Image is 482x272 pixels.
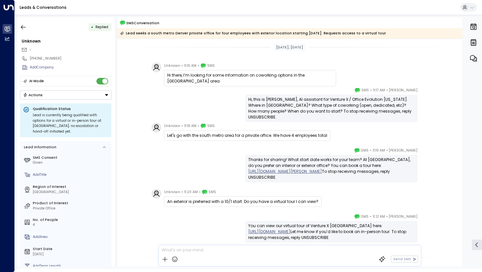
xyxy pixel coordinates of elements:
div: AddArea [33,234,110,240]
div: Unknown [22,38,111,44]
div: AddTerm Length [33,263,110,269]
span: 11:17 AM [373,87,385,94]
p: Qualification Status [33,106,109,111]
div: [DATE] [33,252,110,257]
span: Unknown [164,189,180,195]
div: AddCompany [30,65,111,70]
span: • [198,123,199,129]
span: 11:19 AM [373,147,385,154]
span: SMS [207,63,215,69]
img: 12_headshot.jpg [420,213,430,223]
span: • [181,189,183,195]
label: SMS Consent [33,155,110,160]
label: Product of Interest [33,201,110,206]
label: Region of Interest [33,184,110,190]
span: • [386,213,388,220]
span: • [370,213,372,220]
span: • [181,63,183,69]
a: Leads & Conversations [20,5,67,10]
span: 11:18 AM [184,123,196,129]
span: • [198,63,199,69]
span: 11:21 AM [373,213,385,220]
div: [GEOGRAPHIC_DATA] [33,190,110,195]
span: • [370,87,372,94]
div: Let's go with the south metro area for a private office. We have 4 employees total [167,133,327,138]
a: [URL][DOMAIN_NAME][PERSON_NAME] [248,169,322,174]
span: Replied [95,25,108,29]
span: SMS [207,123,215,129]
div: Lead Information [22,145,56,150]
div: Private Office [33,206,110,211]
div: Lead seeks a south metro Denver private office for four employees with exterior location starting... [120,30,386,37]
div: Hi there, I’m looking for some information on coworking options in the [GEOGRAPHIC_DATA] area [167,72,333,84]
span: • [386,147,388,154]
div: AddTitle [33,172,110,177]
a: [URL][DOMAIN_NAME] [248,229,291,235]
div: Actions [23,93,43,97]
label: No. of People [33,217,110,223]
span: Unknown [164,123,180,129]
img: 12_headshot.jpg [420,87,430,97]
span: SMS [361,87,369,94]
span: SMS [209,189,216,195]
span: • [370,147,372,154]
div: • [91,23,93,31]
span: 11:16 AM [184,63,196,69]
div: AI Mode [29,78,44,84]
span: SMS [361,213,369,220]
span: • [199,189,201,195]
span: • [386,87,388,94]
div: [PHONE_NUMBER] [30,56,111,61]
span: Unknown [164,63,180,69]
span: 11:20 AM [184,189,198,195]
div: Hi, this is [PERSON_NAME], AI assistant for Venture X / Office Evolution [US_STATE]. Where in [GE... [248,97,414,120]
img: 12_headshot.jpg [420,147,430,157]
span: - [30,47,31,52]
div: An exterior is preferred with a 10/1 start. Do you have a virtual tour I can view? [167,199,318,205]
div: 4 [33,222,110,227]
span: [PERSON_NAME] [389,87,417,94]
div: [DATE], [DATE] [274,44,305,51]
button: Actions [20,90,111,100]
span: [PERSON_NAME] [389,147,417,154]
div: You can view our virtual tour of Venture X [GEOGRAPHIC_DATA] here: Let me know if you’d like to b... [248,223,414,241]
div: Thanks for sharing! What start date works for your team? At [GEOGRAPHIC_DATA], do you prefer an i... [248,157,414,180]
div: Lead is currently being qualified with options for a virtual or in-person tour at [GEOGRAPHIC_DAT... [33,113,109,134]
span: SMS Conversation [126,20,159,26]
span: [PERSON_NAME] [389,213,417,220]
span: SMS [361,147,369,154]
span: • [181,123,183,129]
div: Given [33,160,110,165]
label: Start Date [33,246,110,252]
div: Button group with a nested menu [20,90,111,100]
